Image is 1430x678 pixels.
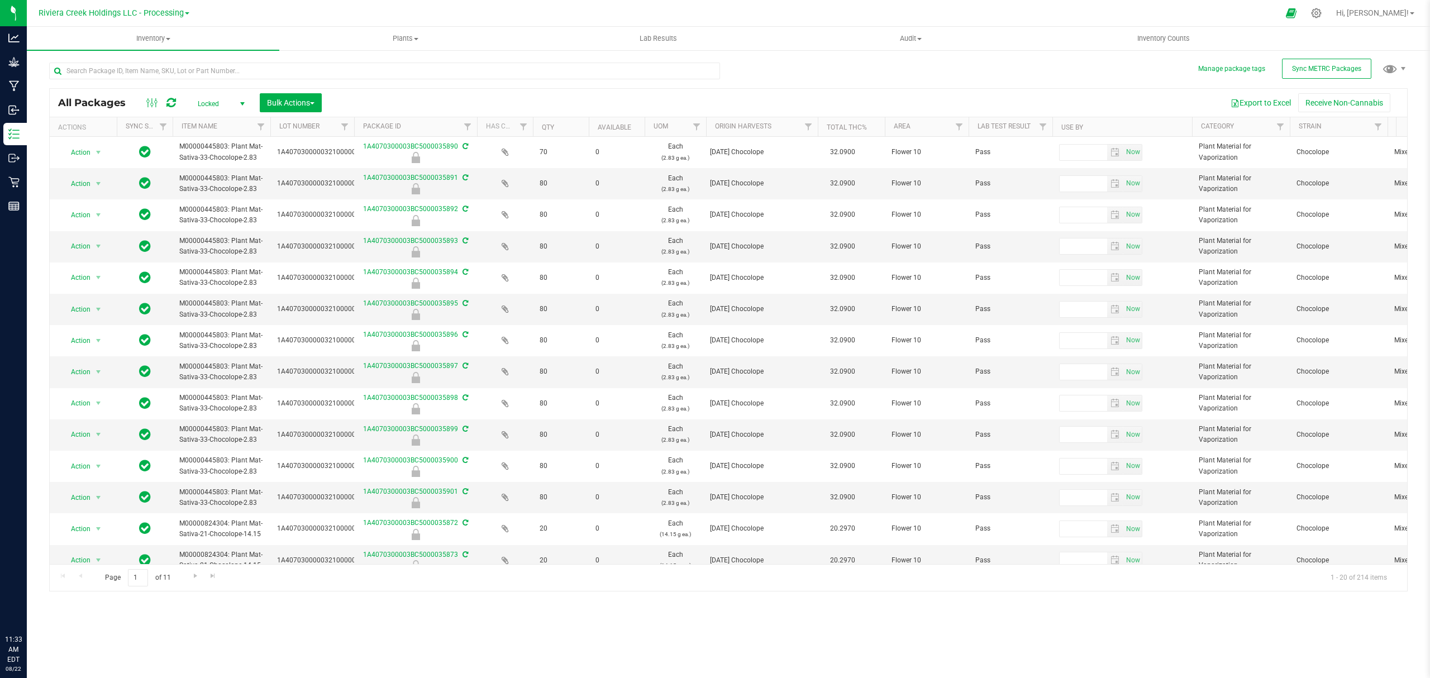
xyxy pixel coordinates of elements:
[540,178,582,189] span: 80
[1107,459,1123,474] span: select
[1123,207,1142,223] span: select
[710,273,814,283] div: [DATE] Chocolope
[975,178,1046,189] span: Pass
[651,246,699,257] p: (2.83 g ea.)
[128,569,148,586] input: 1
[1199,267,1283,288] span: Plant Material for Vaporization
[595,273,638,283] span: 0
[1199,393,1283,414] span: Plant Material for Vaporization
[277,241,371,252] span: 1A4070300000321000000184
[179,550,264,571] span: M00000824304: Plant Mat-Sativa-21-Chocolope-14.15
[1199,361,1283,383] span: Plant Material for Vaporization
[1296,335,1381,346] span: Chocolope
[8,80,20,92] inline-svg: Manufacturing
[625,34,692,44] span: Lab Results
[27,34,279,44] span: Inventory
[461,205,468,213] span: Sync from Compliance System
[1123,302,1142,317] span: select
[363,456,458,464] a: 1A4070300003BC5000035900
[710,304,814,314] div: [DATE] Chocolope
[92,427,106,442] span: select
[540,366,582,377] span: 80
[277,366,371,377] span: 1A4070300000321000000184
[477,117,533,137] th: Has COA
[651,403,699,414] p: (2.83 g ea.)
[975,241,1046,252] span: Pass
[1279,2,1304,24] span: Open Ecommerce Menu
[205,569,221,584] a: Go to the last page
[651,372,699,383] p: (2.83 g ea.)
[1271,117,1290,136] a: Filter
[139,395,151,411] span: In Sync
[363,331,458,338] a: 1A4070300003BC5000035896
[892,178,962,189] span: Flower 10
[279,27,532,50] a: Plants
[542,123,554,131] a: Qty
[1296,366,1381,377] span: Chocolope
[92,459,106,474] span: select
[892,398,962,409] span: Flower 10
[1123,145,1142,160] span: select
[892,335,962,346] span: Flower 10
[1199,141,1283,163] span: Plant Material for Vaporization
[595,147,638,157] span: 0
[61,552,91,568] span: Action
[139,364,151,379] span: In Sync
[1123,552,1142,569] span: Set Current date
[1292,65,1361,73] span: Sync METRC Packages
[710,178,814,189] div: [DATE] Chocolope
[651,267,699,288] span: Each
[363,299,458,307] a: 1A4070300003BC5000035895
[352,152,479,163] div: Final Check Lock
[61,302,91,317] span: Action
[58,123,112,131] div: Actions
[1107,552,1123,568] span: select
[363,268,458,276] a: 1A4070300003BC5000035894
[824,270,861,286] span: 32.0900
[651,435,699,445] p: (2.83 g ea.)
[363,551,458,558] a: 1A4070300003BC5000035873
[336,117,354,136] a: Filter
[461,237,468,245] span: Sync from Compliance System
[595,398,638,409] span: 0
[1296,398,1381,409] span: Chocolope
[179,298,264,319] span: M00000445803: Plant Mat-Sativa-33-Chocolope-2.83
[540,241,582,252] span: 80
[978,122,1031,130] a: Lab Test Result
[1123,521,1142,537] span: Set Current date
[179,518,264,539] span: M00000824304: Plant Mat-Sativa-21-Chocolope-14.15
[1296,147,1381,157] span: Chocolope
[894,122,911,130] a: Area
[92,395,106,411] span: select
[139,207,151,222] span: In Sync
[179,424,264,445] span: M00000445803: Plant Mat-Sativa-33-Chocolope-2.83
[1123,270,1142,285] span: select
[179,393,264,414] span: M00000445803: Plant Mat-Sativa-33-Chocolope-2.83
[975,398,1046,409] span: Pass
[710,335,814,346] div: [DATE] Chocolope
[540,304,582,314] span: 80
[1123,364,1142,380] span: select
[1123,395,1142,412] span: Set Current date
[975,209,1046,220] span: Pass
[824,301,861,317] span: 32.0900
[975,366,1046,377] span: Pass
[8,56,20,68] inline-svg: Grow
[363,122,401,130] a: Package ID
[92,270,106,285] span: select
[892,209,962,220] span: Flower 10
[61,364,91,380] span: Action
[651,424,699,445] span: Each
[461,394,468,402] span: Sync from Compliance System
[1296,209,1381,220] span: Chocolope
[784,27,1037,50] a: Audit
[1123,490,1142,505] span: select
[688,117,706,136] a: Filter
[1123,333,1142,348] span: select
[1107,521,1123,537] span: select
[1034,117,1052,136] a: Filter
[1123,301,1142,317] span: Set Current date
[277,147,371,157] span: 1A4070300000321000000184
[8,176,20,188] inline-svg: Retail
[8,104,20,116] inline-svg: Inbound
